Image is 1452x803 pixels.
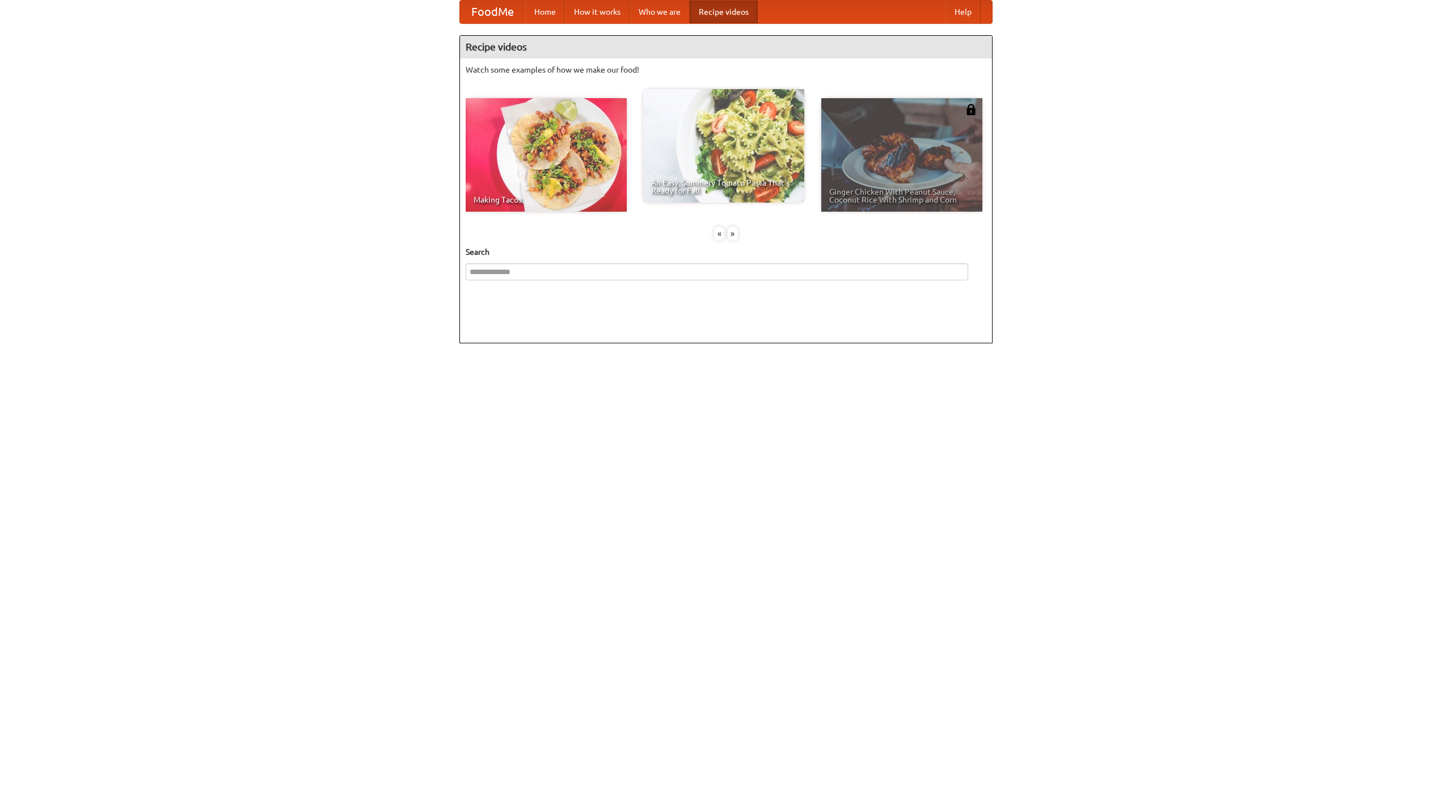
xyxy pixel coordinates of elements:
a: FoodMe [460,1,525,23]
h5: Search [466,246,986,258]
div: » [728,226,738,241]
a: Who we are [630,1,690,23]
img: 483408.png [965,104,977,115]
a: Making Tacos [466,98,627,212]
span: An Easy, Summery Tomato Pasta That's Ready for Fall [651,179,796,195]
a: Home [525,1,565,23]
div: « [714,226,724,241]
span: Making Tacos [474,196,619,204]
a: An Easy, Summery Tomato Pasta That's Ready for Fall [643,89,804,203]
h4: Recipe videos [460,36,992,58]
a: How it works [565,1,630,23]
a: Help [946,1,981,23]
p: Watch some examples of how we make our food! [466,64,986,75]
a: Recipe videos [690,1,758,23]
